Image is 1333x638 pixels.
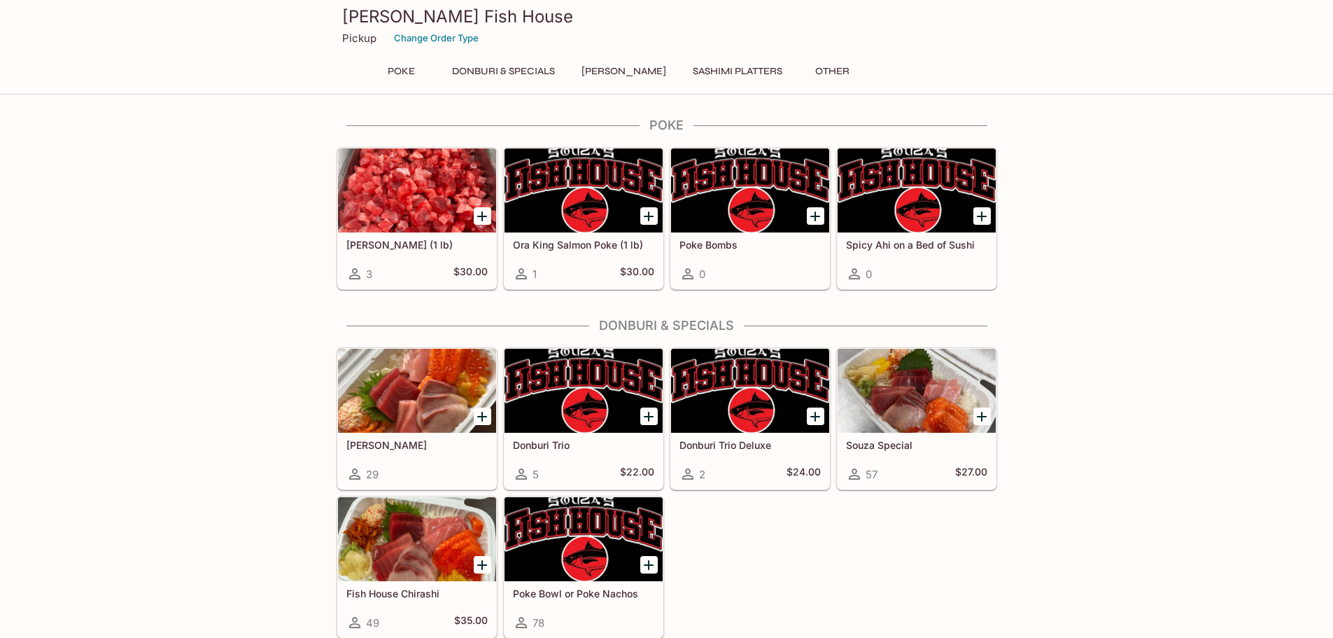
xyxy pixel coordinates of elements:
button: Add Donburi Trio [640,408,658,425]
span: 1 [533,268,537,281]
a: Donburi Trio Deluxe2$24.00 [670,348,830,490]
span: 2 [699,468,705,481]
span: 49 [366,616,379,630]
button: Add Spicy Ahi on a Bed of Sushi [973,207,991,225]
div: Souza Special [838,349,996,433]
a: Souza Special57$27.00 [837,348,996,490]
button: Add Ahi Poke (1 lb) [474,207,491,225]
a: Fish House Chirashi49$35.00 [337,497,497,638]
a: Donburi Trio5$22.00 [504,348,663,490]
h5: $30.00 [453,265,488,282]
span: 0 [699,268,705,281]
span: 78 [533,616,544,630]
div: Fish House Chirashi [338,497,496,581]
h5: Fish House Chirashi [346,588,488,599]
div: Donburi Trio Deluxe [671,349,829,433]
h5: Ora King Salmon Poke (1 lb) [513,239,654,251]
p: Pickup [342,32,376,45]
div: Ora King Salmon Poke (1 lb) [505,148,663,233]
a: [PERSON_NAME] (1 lb)3$30.00 [337,148,497,289]
a: Spicy Ahi on a Bed of Sushi0 [837,148,996,289]
a: Poke Bowl or Poke Nachos78 [504,497,663,638]
button: Add Sashimi Donburis [474,408,491,425]
div: Sashimi Donburis [338,349,496,433]
h5: $30.00 [620,265,654,282]
button: Add Poke Bombs [807,207,824,225]
button: Poke [370,62,433,81]
h5: [PERSON_NAME] (1 lb) [346,239,488,251]
h5: Donburi Trio [513,439,654,451]
button: Add Poke Bowl or Poke Nachos [640,556,658,574]
span: 5 [533,468,539,481]
button: Add Souza Special [973,408,991,425]
h5: $22.00 [620,466,654,483]
h3: [PERSON_NAME] Fish House [342,6,992,27]
div: Poke Bombs [671,148,829,233]
button: Donburi & Specials [444,62,563,81]
span: 3 [366,268,372,281]
button: Add Ora King Salmon Poke (1 lb) [640,207,658,225]
h4: Poke [337,118,997,133]
span: 57 [866,468,877,481]
a: [PERSON_NAME]29 [337,348,497,490]
button: Add Fish House Chirashi [474,556,491,574]
h5: $27.00 [955,466,987,483]
button: [PERSON_NAME] [574,62,674,81]
a: Poke Bombs0 [670,148,830,289]
a: Ora King Salmon Poke (1 lb)1$30.00 [504,148,663,289]
h5: Poke Bowl or Poke Nachos [513,588,654,599]
h5: Souza Special [846,439,987,451]
h4: Donburi & Specials [337,318,997,333]
div: Spicy Ahi on a Bed of Sushi [838,148,996,233]
button: Change Order Type [388,27,485,49]
div: Donburi Trio [505,349,663,433]
button: Other [801,62,864,81]
div: Ahi Poke (1 lb) [338,148,496,233]
h5: $24.00 [787,466,821,483]
h5: Spicy Ahi on a Bed of Sushi [846,239,987,251]
button: Sashimi Platters [685,62,790,81]
h5: Donburi Trio Deluxe [679,439,821,451]
h5: $35.00 [454,614,488,631]
div: Poke Bowl or Poke Nachos [505,497,663,581]
button: Add Donburi Trio Deluxe [807,408,824,425]
span: 29 [366,468,379,481]
h5: [PERSON_NAME] [346,439,488,451]
span: 0 [866,268,872,281]
h5: Poke Bombs [679,239,821,251]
